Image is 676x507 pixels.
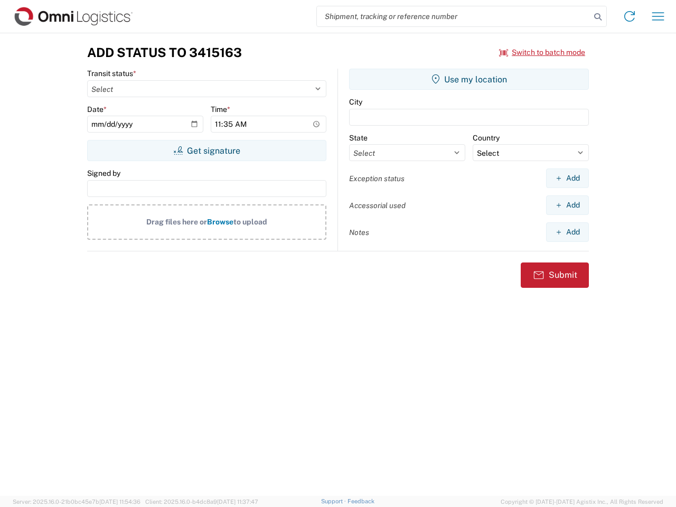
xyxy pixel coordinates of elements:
[349,201,406,210] label: Accessorial used
[146,218,207,226] span: Drag files here or
[546,195,589,215] button: Add
[473,133,500,143] label: Country
[207,218,233,226] span: Browse
[521,262,589,288] button: Submit
[87,45,242,60] h3: Add Status to 3415163
[13,499,140,505] span: Server: 2025.16.0-21b0bc45e7b
[546,168,589,188] button: Add
[87,140,326,161] button: Get signature
[233,218,267,226] span: to upload
[317,6,590,26] input: Shipment, tracking or reference number
[87,168,120,178] label: Signed by
[211,105,230,114] label: Time
[349,97,362,107] label: City
[501,497,663,506] span: Copyright © [DATE]-[DATE] Agistix Inc., All Rights Reserved
[349,174,405,183] label: Exception status
[349,69,589,90] button: Use my location
[217,499,258,505] span: [DATE] 11:37:47
[145,499,258,505] span: Client: 2025.16.0-b4dc8a9
[348,498,374,504] a: Feedback
[499,44,585,61] button: Switch to batch mode
[349,133,368,143] label: State
[546,222,589,242] button: Add
[87,69,136,78] label: Transit status
[87,105,107,114] label: Date
[349,228,369,237] label: Notes
[321,498,348,504] a: Support
[99,499,140,505] span: [DATE] 11:54:36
